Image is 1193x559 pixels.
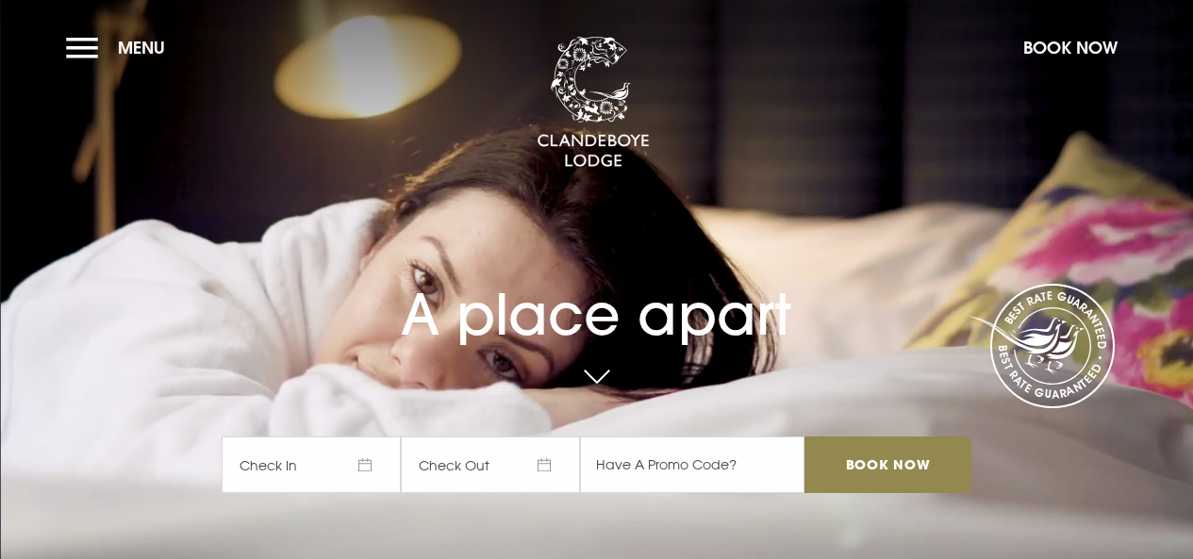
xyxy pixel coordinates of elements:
span: Check Out [401,436,580,493]
input: Have A Promo Code? [580,436,804,493]
button: Book Now [1014,27,1127,68]
span: Check In [222,436,401,493]
button: Menu [66,27,174,68]
h1: A place apart [222,246,970,348]
img: Clandeboye Lodge [537,37,650,169]
span: Menu [118,37,165,58]
input: Book Now [804,436,970,493]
